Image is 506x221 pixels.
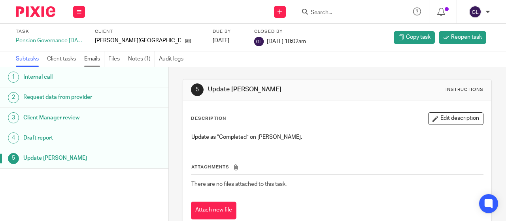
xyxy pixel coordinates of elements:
span: Reopen task [451,33,482,41]
img: svg%3E [469,6,481,18]
div: 5 [191,83,204,96]
p: [PERSON_NAME][GEOGRAPHIC_DATA] [95,37,181,45]
h1: Internal call [23,71,115,83]
label: Closed by [254,28,306,35]
a: Audit logs [159,51,187,67]
a: Emails [84,51,104,67]
a: Copy task [394,31,435,44]
a: Subtasks [16,51,43,67]
h1: Update [PERSON_NAME] [208,85,354,94]
h1: Draft report [23,132,115,144]
label: Due by [213,28,244,35]
span: There are no files attached to this task. [191,181,287,187]
div: Instructions [446,87,483,93]
img: Pixie [16,6,55,17]
div: [DATE] [213,37,244,45]
h1: Update [PERSON_NAME] [23,152,115,164]
img: svg%3E [254,37,264,46]
p: Description [191,115,226,122]
span: Copy task [406,33,430,41]
button: Edit description [428,112,483,125]
span: Attachments [191,165,229,169]
p: Update as “Completed” on [PERSON_NAME]. [191,133,483,141]
h1: Request data from provider [23,91,115,103]
label: Task [16,28,85,35]
div: 4 [8,132,19,144]
input: Search [310,9,381,17]
a: Notes (1) [128,51,155,67]
div: 1 [8,72,19,83]
div: 2 [8,92,19,103]
div: 3 [8,112,19,123]
div: Pension Governance [DATE] [16,37,85,45]
h1: Client Manager review [23,112,115,124]
button: Attach new file [191,202,236,219]
a: Files [108,51,124,67]
div: 5 [8,153,19,164]
a: Reopen task [439,31,486,44]
label: Client [95,28,203,35]
a: Client tasks [47,51,80,67]
span: [DATE] 10:02am [267,39,306,44]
